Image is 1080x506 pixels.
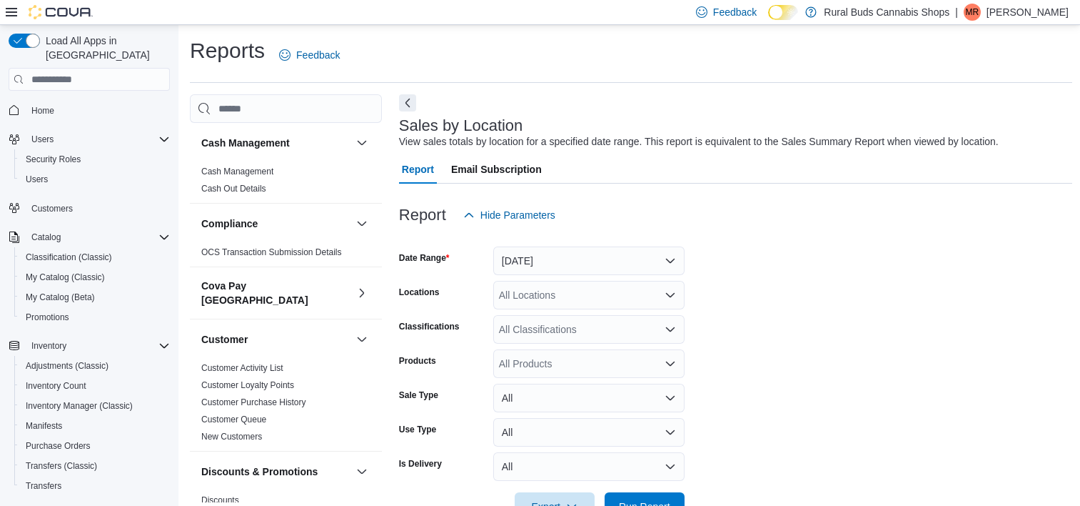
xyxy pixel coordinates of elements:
button: Inventory Manager (Classic) [14,396,176,416]
div: Compliance [190,244,382,267]
span: Purchase Orders [20,437,170,455]
span: Promotions [26,312,69,323]
span: Users [20,171,170,188]
button: Discounts & Promotions [353,463,370,480]
span: Dark Mode [768,20,769,21]
span: Transfers [20,477,170,495]
button: Catalog [3,227,176,247]
span: My Catalog (Classic) [26,272,105,283]
label: Products [399,355,436,367]
span: Security Roles [26,154,81,165]
a: Customer Activity List [201,363,283,373]
a: Inventory Count [20,377,92,395]
span: Classification (Classic) [26,252,112,263]
div: Mackenzie Remillard [964,4,981,21]
span: Cash Management [201,166,273,177]
span: Inventory [26,337,170,354]
a: Feedback [273,41,345,69]
img: Cova [29,5,93,19]
span: Promotions [20,309,170,326]
button: All [493,418,685,447]
a: Customer Purchase History [201,397,306,407]
span: Load All Apps in [GEOGRAPHIC_DATA] [40,34,170,62]
button: Users [3,129,176,149]
a: Customers [26,200,79,217]
span: My Catalog (Beta) [20,289,170,306]
span: Discounts [201,495,239,506]
button: Cash Management [353,134,370,152]
span: Customer Activity List [201,362,283,374]
p: [PERSON_NAME] [986,4,1069,21]
button: Cova Pay [GEOGRAPHIC_DATA] [353,284,370,302]
button: Compliance [353,215,370,232]
a: Transfers [20,477,67,495]
h3: Compliance [201,217,258,231]
a: Cash Management [201,167,273,177]
button: Inventory Count [14,376,176,396]
span: MR [966,4,979,21]
button: Purchase Orders [14,436,176,456]
span: Transfers [26,480,61,492]
h3: Report [399,207,446,224]
span: Purchase Orders [26,440,91,452]
button: Transfers (Classic) [14,456,176,476]
span: Transfers (Classic) [20,457,170,475]
span: Report [402,155,434,184]
button: Next [399,94,416,111]
span: Inventory Manager (Classic) [26,400,133,412]
span: Users [26,131,170,148]
a: Cash Out Details [201,184,266,194]
button: Inventory [3,336,176,356]
a: Home [26,102,60,119]
label: Date Range [399,252,450,264]
span: Catalog [26,229,170,246]
span: Inventory [31,340,66,352]
button: Manifests [14,416,176,436]
a: My Catalog (Classic) [20,269,111,286]
span: Catalog [31,232,61,243]
button: Catalog [26,229,66,246]
label: Sale Type [399,390,438,401]
span: Users [26,174,48,185]
span: Customer Purchase History [201,397,306,408]
input: Dark Mode [768,5,798,20]
a: Discounts [201,495,239,505]
h3: Sales by Location [399,117,523,134]
p: Rural Buds Cannabis Shops [824,4,949,21]
span: Users [31,134,54,145]
span: Security Roles [20,151,170,168]
a: Transfers (Classic) [20,457,103,475]
a: Users [20,171,54,188]
a: New Customers [201,432,262,442]
a: Purchase Orders [20,437,96,455]
h3: Customer [201,332,248,347]
label: Classifications [399,321,460,332]
button: Security Roles [14,149,176,169]
button: Open list of options [665,358,676,369]
div: View sales totals by location for a specified date range. This report is equivalent to the Sales ... [399,134,999,149]
h3: Cash Management [201,136,290,150]
a: Promotions [20,309,75,326]
button: Open list of options [665,324,676,335]
button: All [493,452,685,481]
span: Classification (Classic) [20,249,170,266]
span: New Customers [201,431,262,442]
span: Email Subscription [451,155,542,184]
button: Customer [201,332,350,347]
button: My Catalog (Beta) [14,287,176,307]
span: Inventory Manager (Classic) [20,397,170,415]
label: Use Type [399,424,436,435]
label: Locations [399,287,440,298]
button: Hide Parameters [458,201,561,229]
span: My Catalog (Classic) [20,269,170,286]
button: Home [3,99,176,120]
a: Classification (Classic) [20,249,118,266]
p: | [955,4,958,21]
button: Classification (Classic) [14,247,176,267]
span: Inventory Count [20,377,170,395]
button: All [493,384,685,412]
span: Manifests [26,420,62,432]
h3: Cova Pay [GEOGRAPHIC_DATA] [201,279,350,307]
span: My Catalog (Beta) [26,292,95,303]
span: Customer Queue [201,414,266,425]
